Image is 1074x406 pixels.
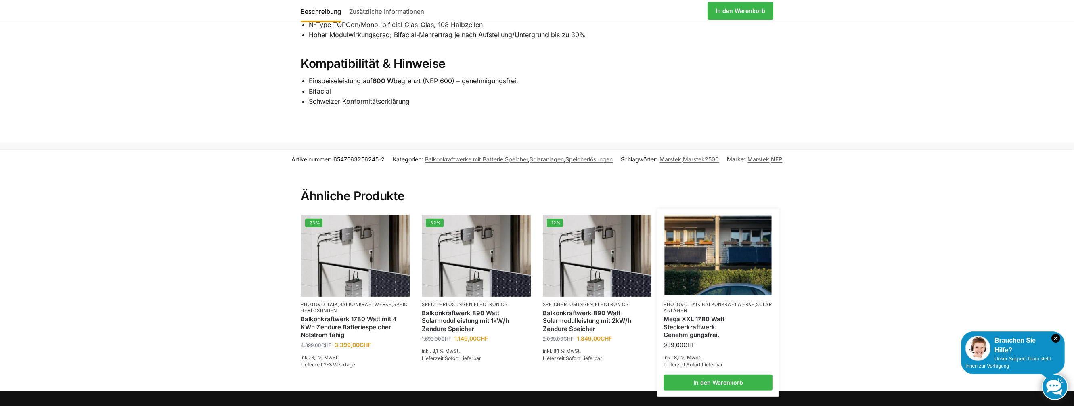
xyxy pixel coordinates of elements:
a: Solaranlagen [664,301,772,313]
i: Schließen [1051,334,1060,343]
span: CHF [477,335,488,342]
a: Balkonkraftwerke [339,301,392,307]
img: Balkonkraftwerk 890 Watt Solarmodulleistung mit 1kW/h Zendure Speicher [422,215,531,296]
p: inkl. 8,1 % MwSt. [301,354,410,361]
a: Speicherlösungen [543,301,593,307]
span: Sofort Lieferbar [566,355,602,361]
a: Marstek [748,156,770,163]
bdi: 989,00 [664,341,695,348]
img: Balkonkraftwerk 890 Watt Solarmodulleistung mit 2kW/h Zendure Speicher [543,215,652,296]
a: Speicherlösungen [566,156,613,163]
span: 6547563256245-2 [334,156,385,163]
span: Lieferzeit: [543,355,602,361]
p: , , [664,301,773,314]
bdi: 4.399,00 [301,342,332,348]
p: , [422,301,531,308]
a: NEP [771,156,783,163]
h2: Ähnliche Produkte [301,169,773,204]
a: -32%Balkonkraftwerk 890 Watt Solarmodulleistung mit 1kW/h Zendure Speicher [422,215,531,296]
strong: 600 W [373,77,394,85]
span: Sofort Lieferbar [445,355,481,361]
bdi: 1.849,00 [577,335,612,342]
img: Zendure-solar-flow-Batteriespeicher für Balkonkraftwerke [301,215,410,296]
li: N-Type TOPCon/Mono, bificial Glas-Glas, 108 Halbzellen [309,20,773,30]
a: Speicherlösungen [301,301,408,313]
span: Sofort Lieferbar [687,362,723,368]
a: Balkonkraftwerk 1780 Watt mit 4 KWh Zendure Batteriespeicher Notstrom fähig [301,315,410,339]
span: Marke: , [727,155,783,163]
img: Customer service [965,336,990,361]
span: CHF [601,335,612,342]
span: CHF [441,336,451,342]
a: Balkonkraftwerk 890 Watt Solarmodulleistung mit 1kW/h Zendure Speicher [422,309,531,333]
p: , [543,301,652,308]
bdi: 2.099,00 [543,336,574,342]
span: Lieferzeit: [301,362,356,368]
p: inkl. 8,1 % MwSt. [543,347,652,355]
a: Balkonkraftwerke [702,301,755,307]
a: Balkonkraftwerk 890 Watt Solarmodulleistung mit 2kW/h Zendure Speicher [543,309,652,333]
bdi: 1.699,00 [422,336,451,342]
li: Schweizer Konformitätserklärung [309,96,773,107]
span: Lieferzeit: [664,362,723,368]
a: -12%Balkonkraftwerk 890 Watt Solarmodulleistung mit 2kW/h Zendure Speicher [543,215,652,296]
p: , , [301,301,410,314]
a: Photovoltaik [664,301,700,307]
span: 2-3 Werktage [324,362,356,368]
a: Marstek [660,156,682,163]
span: Artikelnummer: [292,155,385,163]
span: CHF [683,341,695,348]
a: -23%Zendure-solar-flow-Batteriespeicher für Balkonkraftwerke [301,215,410,296]
a: Electronics [474,301,508,307]
span: Kategorien: , , [393,155,613,163]
a: Speicherlösungen [422,301,472,307]
a: Marstek2500 [683,156,719,163]
span: Unser Support-Team steht Ihnen zur Verfügung [965,356,1051,369]
li: Einspeiseleistung auf begrenzt (NEP 600) – genehmigungsfrei. [309,76,773,86]
bdi: 3.399,00 [335,341,371,348]
span: Lieferzeit: [422,355,481,361]
div: Brauchen Sie Hilfe? [965,336,1060,355]
span: CHF [563,336,574,342]
a: In den Warenkorb legen: „Mega XXL 1780 Watt Steckerkraftwerk Genehmigungsfrei.“ [664,375,773,391]
li: Bifacial [309,86,773,97]
a: Mega XXL 1780 Watt Steckerkraftwerk Genehmigungsfrei. [664,315,773,339]
span: CHF [360,341,371,348]
li: Hoher Modulwirkungsgrad; Bifacial-Mehrertrag je nach Aufstellung/Untergrund bis zu 30% [309,30,773,40]
a: Balkonkraftwerke mit Batterie Speicher [425,156,528,163]
p: inkl. 8,1 % MwSt. [422,347,531,355]
bdi: 1.149,00 [454,335,488,342]
p: inkl. 8,1 % MwSt. [664,354,773,361]
span: CHF [322,342,332,348]
a: Photovoltaik [301,301,338,307]
h2: Kompatibilität & Hinweise [301,56,773,71]
img: 2 Balkonkraftwerke [665,216,772,296]
a: Solaranlagen [530,156,564,163]
span: Schlagwörter: , [621,155,719,163]
a: Electronics [595,301,629,307]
